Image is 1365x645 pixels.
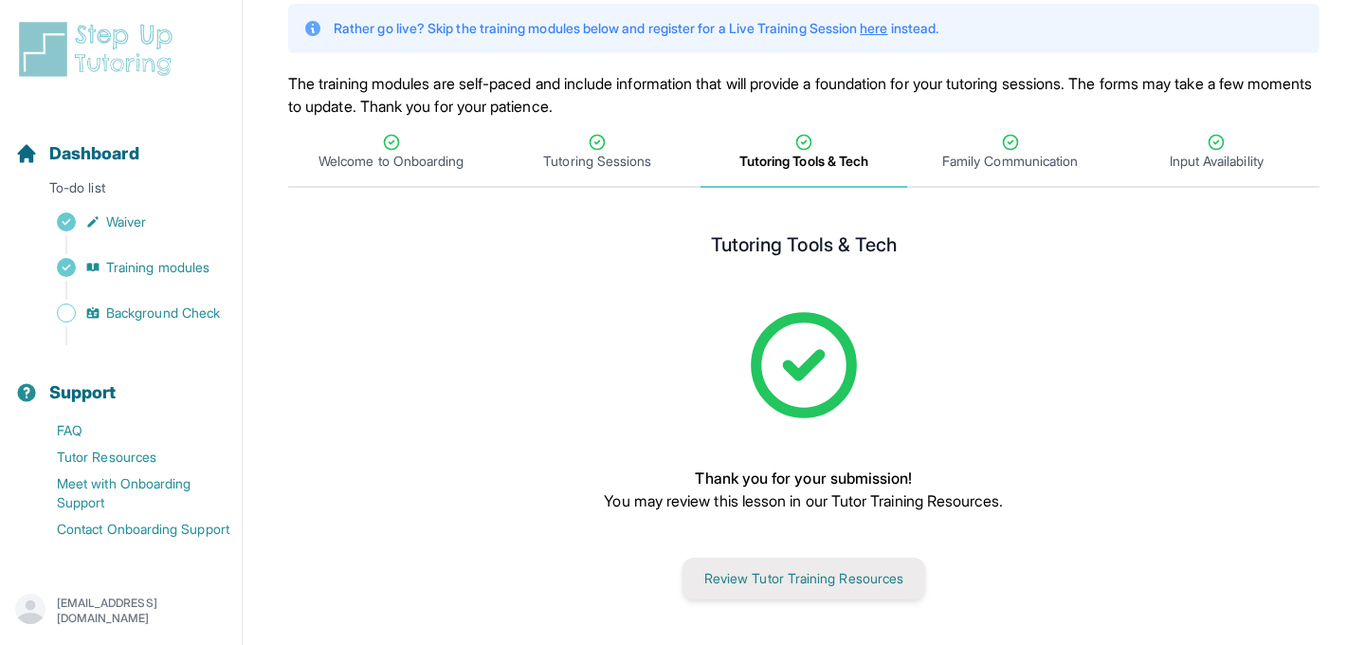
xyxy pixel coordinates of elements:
p: To-do list [8,178,234,205]
span: Input Availability [1170,152,1264,171]
span: Tutoring Tools & Tech [739,152,868,171]
a: here [860,20,887,36]
button: Support [8,349,234,414]
p: The training modules are self-paced and include information that will provide a foundation for yo... [288,72,1319,118]
a: Contact Onboarding Support [15,516,242,543]
a: Waiver [15,209,242,235]
a: Tutor Resources [15,444,242,470]
p: You may review this lesson in our Tutor Training Resources. [604,489,1003,512]
span: Tutoring Sessions [543,152,651,171]
button: Review Tutor Training Resources [682,558,925,599]
span: Background Check [106,304,220,322]
a: Dashboard [15,140,139,167]
span: Support [49,379,117,406]
span: Welcome to Onboarding [318,152,464,171]
button: [EMAIL_ADDRESS][DOMAIN_NAME] [15,594,227,628]
a: Review Tutor Training Resources [682,568,925,587]
h2: Tutoring Tools & Tech [711,233,897,264]
span: Family Communication [942,152,1078,171]
p: [EMAIL_ADDRESS][DOMAIN_NAME] [57,596,227,626]
a: Meet with Onboarding Support [15,470,242,516]
a: Background Check [15,300,242,326]
span: Training modules [106,258,209,277]
button: Dashboard [8,110,234,175]
nav: Tabs [288,118,1319,188]
p: Rather go live? Skip the training modules below and register for a Live Training Session instead. [334,19,938,38]
span: Waiver [106,212,146,231]
a: FAQ [15,417,242,444]
img: logo [15,19,184,80]
p: Thank you for your submission! [604,467,1003,489]
span: Dashboard [49,140,139,167]
a: Training modules [15,254,242,281]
